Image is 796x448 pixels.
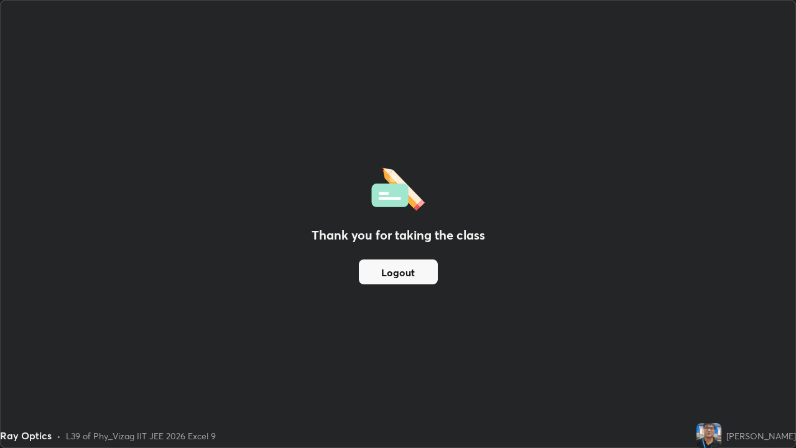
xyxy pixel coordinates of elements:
[66,429,216,442] div: L39 of Phy_Vizag IIT JEE 2026 Excel 9
[726,429,796,442] div: [PERSON_NAME]
[696,423,721,448] img: af3c0a840c3a48bab640c6e62b027323.jpg
[57,429,61,442] div: •
[359,259,438,284] button: Logout
[312,226,485,245] h2: Thank you for taking the class
[371,164,425,211] img: offlineFeedback.1438e8b3.svg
